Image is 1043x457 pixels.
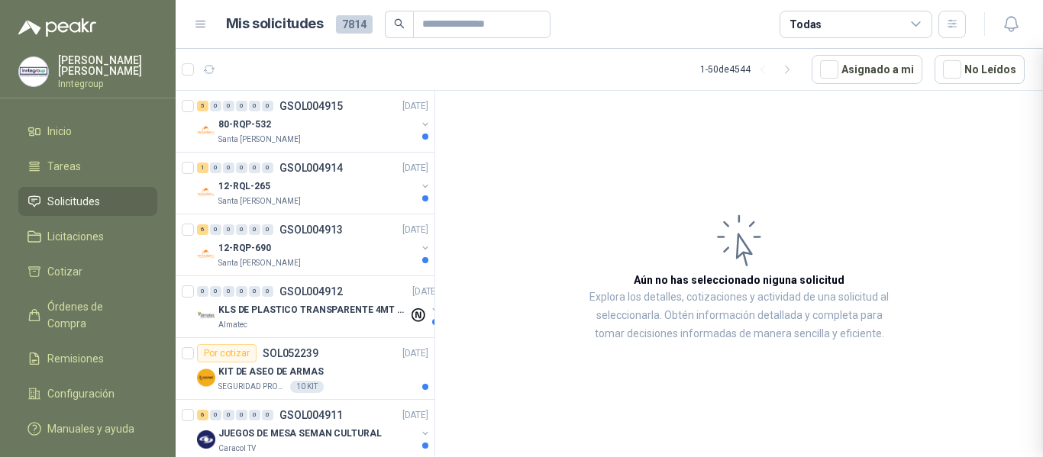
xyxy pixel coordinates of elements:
[47,158,81,175] span: Tareas
[47,350,104,367] span: Remisiones
[18,292,157,338] a: Órdenes de Compra
[58,79,157,89] p: Inntegroup
[336,15,373,34] span: 7814
[394,18,405,29] span: search
[47,385,115,402] span: Configuración
[18,187,157,216] a: Solicitudes
[18,379,157,408] a: Configuración
[18,257,157,286] a: Cotizar
[47,420,134,437] span: Manuales y ayuda
[790,16,822,33] div: Todas
[58,55,157,76] p: [PERSON_NAME] [PERSON_NAME]
[19,57,48,86] img: Company Logo
[18,117,157,146] a: Inicio
[47,263,82,280] span: Cotizar
[47,228,104,245] span: Licitaciones
[18,344,157,373] a: Remisiones
[18,18,96,37] img: Logo peakr
[226,13,324,35] h1: Mis solicitudes
[47,193,100,210] span: Solicitudes
[18,414,157,443] a: Manuales y ayuda
[47,123,72,140] span: Inicio
[18,152,157,181] a: Tareas
[18,222,157,251] a: Licitaciones
[47,298,143,332] span: Órdenes de Compra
